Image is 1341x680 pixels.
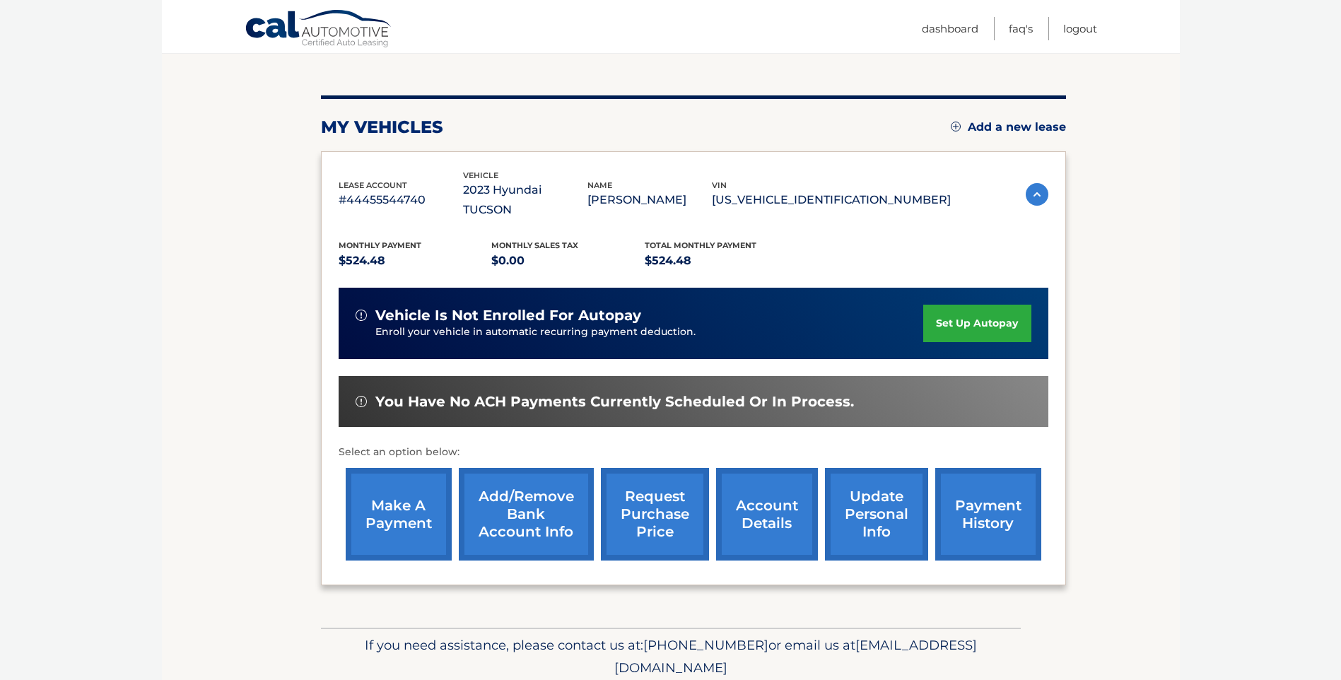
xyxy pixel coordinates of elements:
[716,468,818,561] a: account details
[923,305,1031,342] a: set up autopay
[375,324,924,340] p: Enroll your vehicle in automatic recurring payment deduction.
[491,240,578,250] span: Monthly sales Tax
[935,468,1041,561] a: payment history
[459,468,594,561] a: Add/Remove bank account info
[951,122,961,131] img: add.svg
[339,190,463,210] p: #44455544740
[951,120,1066,134] a: Add a new lease
[922,17,978,40] a: Dashboard
[339,240,421,250] span: Monthly Payment
[587,180,612,190] span: name
[1009,17,1033,40] a: FAQ's
[614,637,977,676] span: [EMAIL_ADDRESS][DOMAIN_NAME]
[1063,17,1097,40] a: Logout
[375,307,641,324] span: vehicle is not enrolled for autopay
[346,468,452,561] a: make a payment
[330,634,1012,679] p: If you need assistance, please contact us at: or email us at
[645,240,756,250] span: Total Monthly Payment
[463,180,587,220] p: 2023 Hyundai TUCSON
[712,180,727,190] span: vin
[463,170,498,180] span: vehicle
[245,9,393,50] a: Cal Automotive
[643,637,768,653] span: [PHONE_NUMBER]
[339,444,1048,461] p: Select an option below:
[321,117,443,138] h2: my vehicles
[587,190,712,210] p: [PERSON_NAME]
[645,251,798,271] p: $524.48
[375,393,854,411] span: You have no ACH payments currently scheduled or in process.
[1026,183,1048,206] img: accordion-active.svg
[825,468,928,561] a: update personal info
[601,468,709,561] a: request purchase price
[491,251,645,271] p: $0.00
[356,396,367,407] img: alert-white.svg
[339,251,492,271] p: $524.48
[712,190,951,210] p: [US_VEHICLE_IDENTIFICATION_NUMBER]
[356,310,367,321] img: alert-white.svg
[339,180,407,190] span: lease account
